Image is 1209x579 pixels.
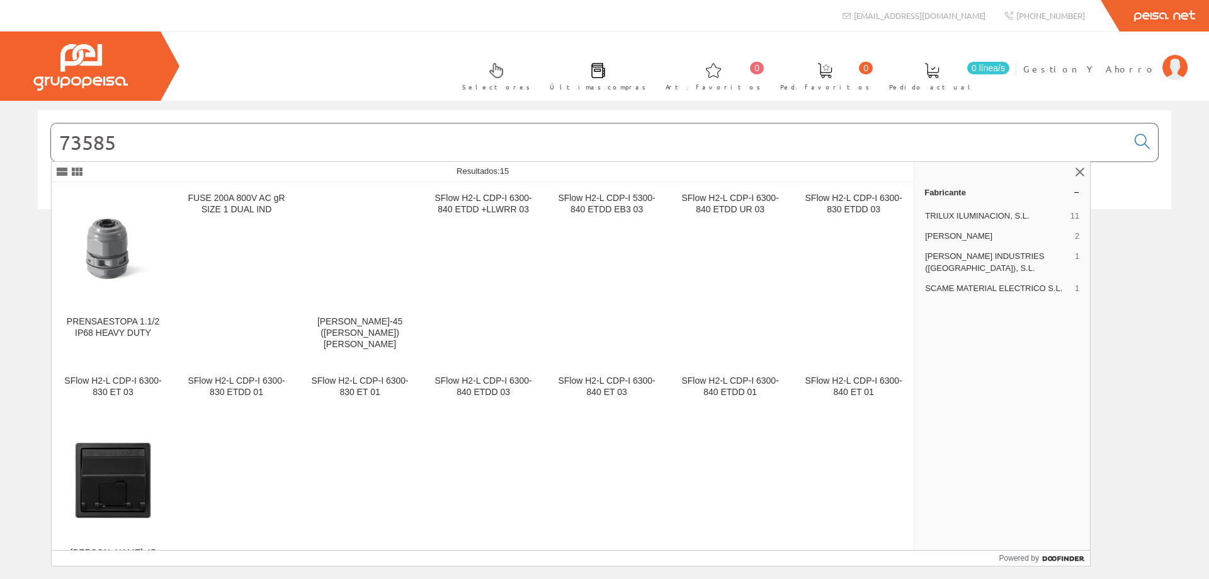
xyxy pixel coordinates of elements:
a: Selectores [450,52,536,98]
span: [PERSON_NAME] [925,231,1070,242]
span: 0 línea/s [967,62,1009,74]
span: Powered by [999,553,1039,564]
span: Pedido actual [889,81,975,93]
span: Resultados: [457,166,509,176]
span: Ped. favoritos [780,81,870,93]
a: SFlow H2-L CDP-I 6300-830 ET 01 [298,365,421,413]
a: Fabricante [914,182,1090,202]
div: [PERSON_NAME]-45 (GRAFITO) [62,547,164,570]
a: SFlow H2-L CDP-I 6300-830 ETDD 01 [175,365,298,413]
input: Buscar... [51,123,1127,161]
div: SFlow H2-L CDP-I 6300-840 ETDD 01 [679,375,781,398]
img: TOMA RJ-45 (GRAFITO) [62,429,164,532]
a: SFlow H2-L CDP-I 6300-840 ETDD 01 [669,365,792,413]
a: SFlow H2-L CDP-I 6300-840 ET 03 [545,365,668,413]
div: PRENSAESTOPA 1.1/2 IP68 HEAVY DUTY [62,316,164,339]
a: PRENSAESTOPA 1.1/2 IP68 HEAVY DUTY PRENSAESTOPA 1.1/2 IP68 HEAVY DUTY [52,183,174,365]
a: Powered by [999,551,1091,566]
span: Gestion Y Ahorro [1023,62,1156,75]
a: SFlow H2-L CDP-I 6300-830 ETDD 03 [792,183,915,365]
span: SCAME MATERIAL ELECTRICO S.L. [925,283,1070,294]
div: FUSE 200A 800V AC gR SIZE 1 DUAL IND [185,193,288,215]
span: 2 [1075,231,1079,242]
span: Últimas compras [550,81,646,93]
div: SFlow H2-L CDP-I 6300-830 ETDD 01 [185,375,288,398]
div: SFlow H2-L CDP-I 6300-830 ET 03 [62,375,164,398]
span: Art. favoritos [666,81,761,93]
span: [EMAIL_ADDRESS][DOMAIN_NAME] [854,10,985,21]
div: SFlow H2-L CDP-I 6300-840 ET 01 [802,375,905,398]
span: [PHONE_NUMBER] [1016,10,1085,21]
span: 1 [1075,251,1079,273]
img: Grupo Peisa [33,44,128,91]
div: SFlow H2-L CDP-I 6300-840 ETDD +LLWRR 03 [432,193,535,215]
a: FUSE 200A 800V AC gR SIZE 1 DUAL IND [175,183,298,365]
span: 15 [500,166,509,176]
a: SFlow H2-L CDP-I 5300-840 ETDD EB3 03 [545,183,668,365]
span: 1 [1075,283,1079,294]
span: Selectores [462,81,530,93]
div: [PERSON_NAME]-45 ([PERSON_NAME]) [PERSON_NAME] [309,316,411,350]
div: SFlow H2-L CDP-I 6300-840 ETDD 03 [432,375,535,398]
a: SFlow H2-L CDP-I 6300-840 ETDD 03 [422,365,545,413]
div: SFlow H2-L CDP-I 6300-830 ETDD 03 [802,193,905,215]
span: 0 [750,62,764,74]
a: SFlow H2-L CDP-I 6300-840 ETDD +LLWRR 03 [422,183,545,365]
div: SFlow H2-L CDP-I 5300-840 ETDD EB3 03 [555,193,658,215]
span: 11 [1070,210,1079,222]
img: PRENSAESTOPA 1.1/2 IP68 HEAVY DUTY [62,198,164,301]
a: SFlow H2-L CDP-I 6300-840 ET 01 [792,365,915,413]
a: Gestion Y Ahorro [1023,52,1188,64]
span: TRILUX ILUMINACION, S.L. [925,210,1065,222]
a: Toma rj-45 (blanco) simon [PERSON_NAME]-45 ([PERSON_NAME]) [PERSON_NAME] [298,183,421,365]
span: [PERSON_NAME] INDUSTRIES ([GEOGRAPHIC_DATA]), S.L. [925,251,1070,273]
div: SFlow H2-L CDP-I 6300-840 ETDD UR 03 [679,193,781,215]
div: SFlow H2-L CDP-I 6300-830 ET 01 [309,375,411,398]
a: SFlow H2-L CDP-I 6300-830 ET 03 [52,365,174,413]
span: 0 [859,62,873,74]
div: © Grupo Peisa [38,225,1171,236]
a: SFlow H2-L CDP-I 6300-840 ETDD UR 03 [669,183,792,365]
div: SFlow H2-L CDP-I 6300-840 ET 03 [555,375,658,398]
a: Últimas compras [537,52,652,98]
